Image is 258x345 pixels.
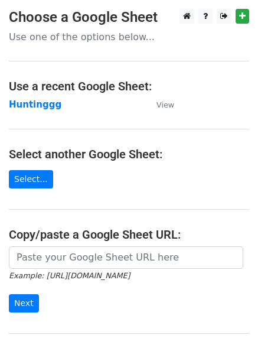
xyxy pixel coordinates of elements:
[9,147,249,161] h4: Select another Google Sheet:
[9,246,243,269] input: Paste your Google Sheet URL here
[9,99,61,110] a: Huntinggg
[9,170,53,188] a: Select...
[145,99,174,110] a: View
[9,271,130,280] small: Example: [URL][DOMAIN_NAME]
[9,79,249,93] h4: Use a recent Google Sheet:
[156,100,174,109] small: View
[9,9,249,26] h3: Choose a Google Sheet
[9,227,249,242] h4: Copy/paste a Google Sheet URL:
[9,31,249,43] p: Use one of the options below...
[9,294,39,313] input: Next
